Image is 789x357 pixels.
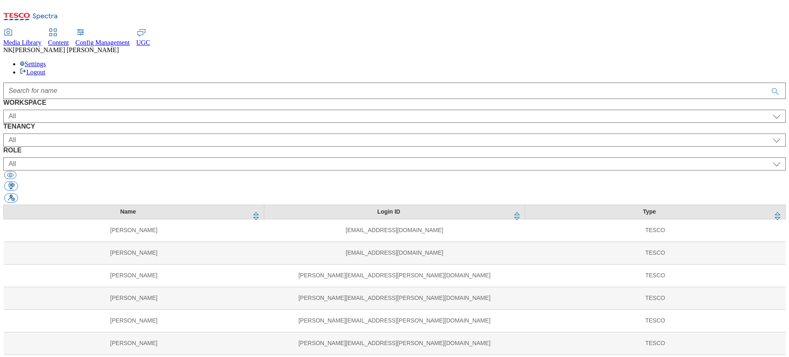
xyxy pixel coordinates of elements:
[136,29,150,46] a: UGC
[3,147,786,154] label: ROLE
[4,219,264,242] td: [PERSON_NAME]
[3,29,42,46] a: Media Library
[136,39,150,46] span: UGC
[264,264,525,287] td: [PERSON_NAME][EMAIL_ADDRESS][PERSON_NAME][DOMAIN_NAME]
[48,39,69,46] span: Content
[3,123,786,130] label: TENANCY
[76,39,130,46] span: Config Management
[76,29,130,46] a: Config Management
[9,208,247,216] div: Name
[264,287,525,309] td: [PERSON_NAME][EMAIL_ADDRESS][PERSON_NAME][DOMAIN_NAME]
[525,264,785,287] td: TESCO
[3,46,13,53] span: NK
[530,208,769,216] div: Type
[264,309,525,332] td: [PERSON_NAME][EMAIL_ADDRESS][PERSON_NAME][DOMAIN_NAME]
[525,309,785,332] td: TESCO
[20,60,46,67] a: Settings
[264,242,525,264] td: [EMAIL_ADDRESS][DOMAIN_NAME]
[4,264,264,287] td: [PERSON_NAME]
[264,219,525,242] td: [EMAIL_ADDRESS][DOMAIN_NAME]
[525,287,785,309] td: TESCO
[525,332,785,355] td: TESCO
[525,242,785,264] td: TESCO
[4,287,264,309] td: [PERSON_NAME]
[20,69,45,76] a: Logout
[264,332,525,355] td: [PERSON_NAME][EMAIL_ADDRESS][PERSON_NAME][DOMAIN_NAME]
[4,309,264,332] td: [PERSON_NAME]
[3,39,42,46] span: Media Library
[13,46,119,53] span: [PERSON_NAME] [PERSON_NAME]
[269,208,508,216] div: Login ID
[3,99,786,106] label: WORKSPACE
[3,83,786,99] input: Accessible label text
[4,242,264,264] td: [PERSON_NAME]
[525,219,785,242] td: TESCO
[4,332,264,355] td: [PERSON_NAME]
[48,29,69,46] a: Content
